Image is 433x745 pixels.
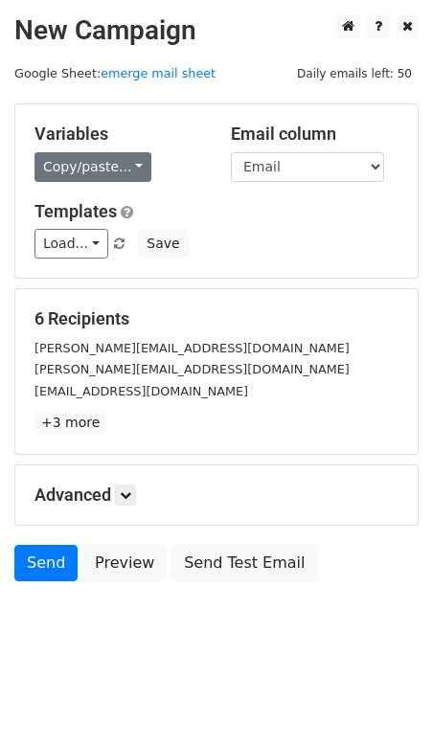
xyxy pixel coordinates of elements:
small: [PERSON_NAME][EMAIL_ADDRESS][DOMAIN_NAME] [34,362,350,376]
a: Copy/paste... [34,152,151,182]
span: Daily emails left: 50 [290,63,419,84]
h2: New Campaign [14,14,419,47]
small: [EMAIL_ADDRESS][DOMAIN_NAME] [34,384,248,398]
a: Daily emails left: 50 [290,66,419,80]
a: Preview [82,545,167,581]
a: Send [14,545,78,581]
h5: 6 Recipients [34,308,399,329]
small: [PERSON_NAME][EMAIL_ADDRESS][DOMAIN_NAME] [34,341,350,355]
h5: Advanced [34,485,399,506]
button: Save [138,229,188,259]
small: Google Sheet: [14,66,216,80]
a: Load... [34,229,108,259]
h5: Email column [231,124,399,145]
div: 聊天小组件 [337,653,433,745]
iframe: Chat Widget [337,653,433,745]
a: emerge mail sheet [101,66,216,80]
a: Templates [34,201,117,221]
h5: Variables [34,124,202,145]
a: Send Test Email [171,545,317,581]
a: +3 more [34,411,106,435]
